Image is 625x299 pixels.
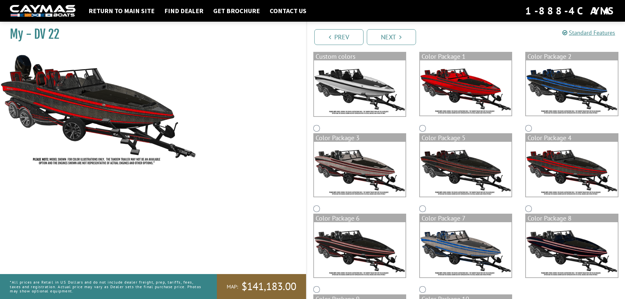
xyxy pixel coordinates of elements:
a: MAP:$141,183.00 [217,274,306,299]
img: color_package_363.png [526,60,617,116]
div: Color Package 1 [420,53,511,60]
img: color_package_364.png [314,142,406,197]
img: color_package_368.png [420,222,511,277]
a: Get Brochure [210,7,263,15]
div: Color Package 4 [526,134,617,142]
img: white-logo-c9c8dbefe5ff5ceceb0f0178aa75bf4bb51f6bca0971e226c86eb53dfe498488.png [10,5,75,17]
h1: My - DV 22 [10,27,290,42]
p: *All prices are Retail in US Dollars and do not include dealer freight, prep, tariffs, fees, taxe... [10,277,202,296]
div: Color Package 3 [314,134,406,142]
img: DV22-Base-Layer.png [314,60,406,116]
div: Color Package 6 [314,214,406,222]
div: Color Package 7 [420,214,511,222]
a: Next [367,29,416,45]
span: $141,183.00 [241,280,296,293]
div: Color Package 5 [420,134,511,142]
span: MAP: [227,283,238,290]
a: Contact Us [266,7,310,15]
a: Return to main site [85,7,158,15]
a: Standard Features [562,29,615,36]
img: color_package_369.png [526,222,617,277]
div: Color Package 2 [526,53,617,60]
img: color_package_365.png [420,142,511,197]
img: color_package_366.png [526,142,617,197]
div: Custom colors [314,53,406,60]
div: Color Package 8 [526,214,617,222]
div: 1-888-4CAYMAS [525,4,615,18]
a: Find Dealer [161,7,207,15]
img: color_package_367.png [314,222,406,277]
a: Prev [314,29,364,45]
img: color_package_362.png [420,60,511,116]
